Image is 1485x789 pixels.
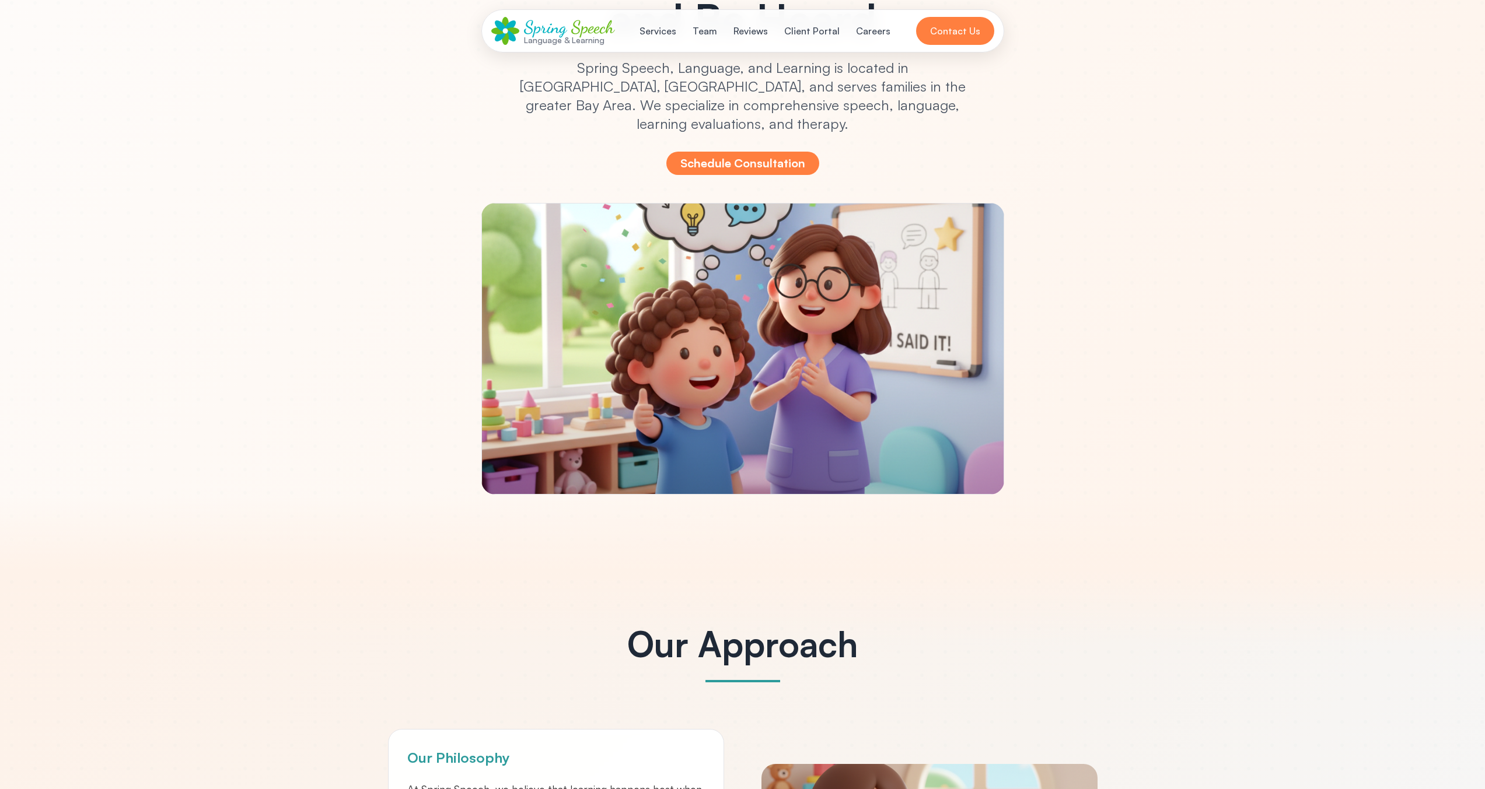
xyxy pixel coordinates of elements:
[524,36,614,44] div: Language & Learning
[519,58,967,133] p: Spring Speech, Language, and Learning is located in [GEOGRAPHIC_DATA], [GEOGRAPHIC_DATA], and ser...
[726,19,775,43] button: Reviews
[777,19,847,43] button: Client Portal
[633,19,683,43] button: Services
[571,16,614,37] span: Speech
[524,16,567,37] span: Spring
[666,152,819,175] button: Schedule Consultation
[407,748,510,767] h3: Our Philosophy
[388,626,1098,661] h2: Our Approach
[686,19,724,43] button: Team
[849,19,897,43] button: Careers
[916,17,994,45] button: Contact Us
